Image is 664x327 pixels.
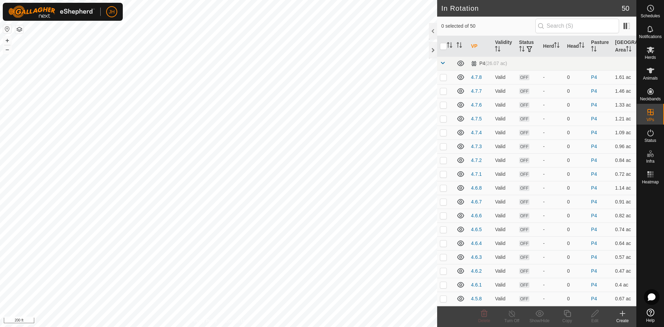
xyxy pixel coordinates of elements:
[645,55,656,60] span: Herds
[526,318,553,324] div: Show/Hide
[564,126,588,139] td: 0
[612,181,636,195] td: 1.14 ac
[591,116,597,121] a: P4
[612,306,636,319] td: 0.54 ac
[564,84,588,98] td: 0
[581,318,609,324] div: Edit
[543,171,561,178] div: -
[591,282,597,288] a: P4
[519,157,529,163] span: OFF
[612,236,636,250] td: 0.64 ac
[612,126,636,139] td: 1.09 ac
[519,144,529,149] span: OFF
[519,268,529,274] span: OFF
[492,126,516,139] td: Valid
[591,102,597,108] a: P4
[492,278,516,292] td: Valid
[519,296,529,302] span: OFF
[3,45,11,54] button: –
[3,25,11,33] button: Reset Map
[456,43,462,49] p-sorticon: Activate to sort
[612,222,636,236] td: 0.74 ac
[646,318,655,323] span: Help
[646,118,654,122] span: VPs
[543,74,561,81] div: -
[519,240,529,246] span: OFF
[564,278,588,292] td: 0
[640,14,660,18] span: Schedules
[591,254,597,260] a: P4
[637,306,664,325] a: Help
[492,153,516,167] td: Valid
[564,112,588,126] td: 0
[579,43,584,49] p-sorticon: Activate to sort
[471,61,507,66] div: P4
[471,227,482,232] a: 4.6.5
[519,213,529,219] span: OFF
[591,130,597,135] a: P4
[543,226,561,233] div: -
[492,70,516,84] td: Valid
[543,281,561,289] div: -
[591,296,597,301] a: P4
[543,212,561,219] div: -
[519,199,529,205] span: OFF
[471,199,482,205] a: 4.6.7
[471,282,482,288] a: 4.6.1
[612,112,636,126] td: 1.21 ac
[441,22,535,30] span: 0 selected of 50
[471,88,482,94] a: 4.7.7
[471,116,482,121] a: 4.7.5
[468,36,492,57] th: VP
[564,236,588,250] td: 0
[516,36,540,57] th: Status
[591,144,597,149] a: P4
[564,306,588,319] td: 0
[492,167,516,181] td: Valid
[471,102,482,108] a: 4.7.6
[492,84,516,98] td: Valid
[498,318,526,324] div: Turn Off
[543,198,561,206] div: -
[543,157,561,164] div: -
[543,295,561,302] div: -
[519,88,529,94] span: OFF
[519,171,529,177] span: OFF
[591,268,597,274] a: P4
[564,139,588,153] td: 0
[591,171,597,177] a: P4
[564,153,588,167] td: 0
[612,250,636,264] td: 0.57 ac
[644,138,656,143] span: Status
[447,43,452,49] p-sorticon: Activate to sort
[591,88,597,94] a: P4
[471,185,482,191] a: 4.6.8
[554,43,560,49] p-sorticon: Activate to sort
[519,185,529,191] span: OFF
[612,98,636,112] td: 1.33 ac
[540,36,564,57] th: Herd
[519,227,529,233] span: OFF
[519,130,529,136] span: OFF
[564,70,588,84] td: 0
[609,318,636,324] div: Create
[471,157,482,163] a: 4.7.2
[471,130,482,135] a: 4.7.4
[612,292,636,306] td: 0.67 ac
[492,139,516,153] td: Valid
[591,199,597,205] a: P4
[492,36,516,57] th: Validity
[640,97,661,101] span: Neckbands
[543,129,561,136] div: -
[225,318,246,324] a: Contact Us
[612,36,636,57] th: [GEOGRAPHIC_DATA] Area
[543,115,561,122] div: -
[519,102,529,108] span: OFF
[471,254,482,260] a: 4.6.3
[3,36,11,45] button: +
[492,112,516,126] td: Valid
[191,318,217,324] a: Privacy Policy
[612,278,636,292] td: 0.4 ac
[543,254,561,261] div: -
[478,318,490,323] span: Delete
